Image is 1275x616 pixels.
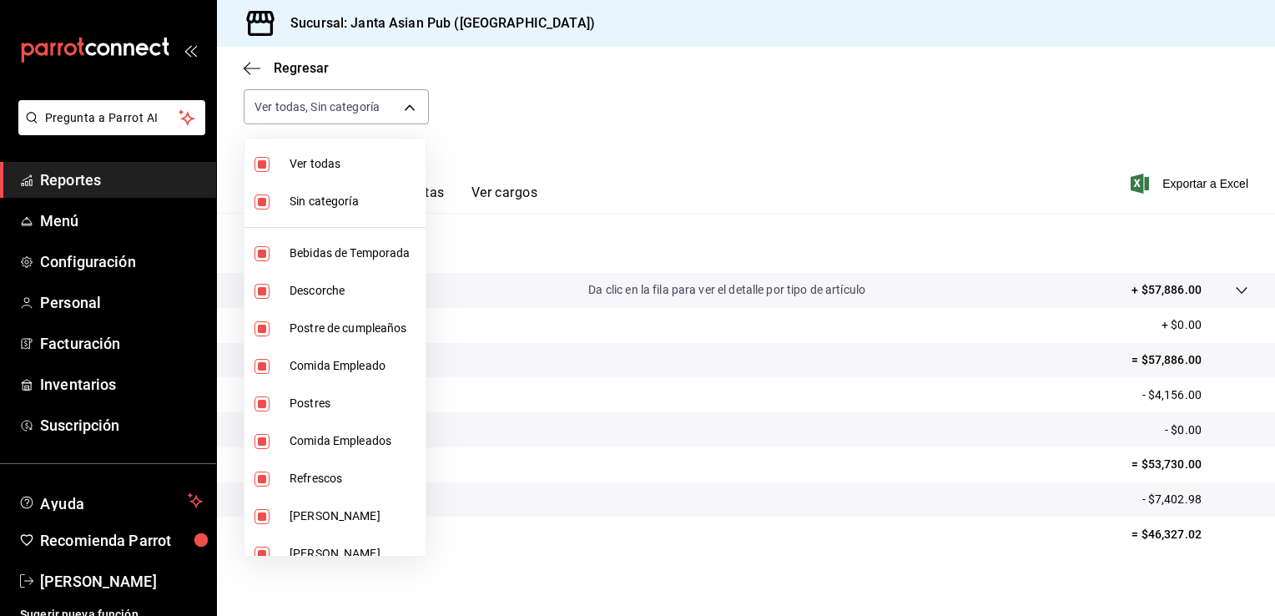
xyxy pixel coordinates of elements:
[290,193,419,210] span: Sin categoría
[290,357,419,375] span: Comida Empleado
[290,320,419,337] span: Postre de cumpleaños
[290,507,419,525] span: [PERSON_NAME]
[290,245,419,262] span: Bebidas de Temporada
[290,545,419,563] span: [PERSON_NAME]
[290,155,419,173] span: Ver todas
[290,395,419,412] span: Postres
[290,282,419,300] span: Descorche
[290,432,419,450] span: Comida Empleados
[290,470,419,487] span: Refrescos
